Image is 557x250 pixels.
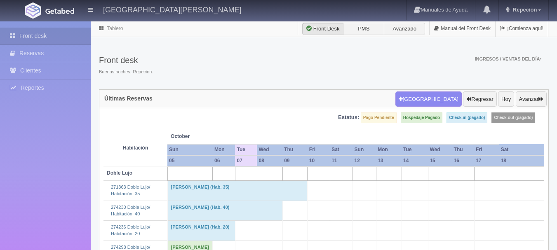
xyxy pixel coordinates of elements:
[496,21,548,37] a: ¡Comienza aquí!
[353,155,376,166] th: 12
[452,144,474,155] th: Thu
[402,144,428,155] th: Tue
[282,144,308,155] th: Thu
[302,23,343,35] label: Front Desk
[107,26,123,31] a: Tablero
[343,23,384,35] label: PMS
[235,144,257,155] th: Tue
[167,221,235,241] td: [PERSON_NAME] (Hab. 20)
[491,112,535,123] label: Check-out (pagado)
[235,155,257,166] th: 07
[499,155,544,166] th: 18
[107,170,132,176] b: Doble Lujo
[257,144,282,155] th: Wed
[45,8,74,14] img: Getabed
[516,91,547,107] button: Avanzar
[474,144,499,155] th: Fri
[401,112,442,123] label: Hospedaje Pagado
[111,185,150,196] a: 271363 Doble Lujo/Habitación: 35
[282,155,308,166] th: 09
[474,155,499,166] th: 17
[103,4,241,14] h4: [GEOGRAPHIC_DATA][PERSON_NAME]
[330,144,353,155] th: Sat
[376,144,402,155] th: Mon
[330,155,353,166] th: 11
[338,114,359,121] label: Estatus:
[376,155,402,166] th: 13
[475,56,541,61] span: Ingresos / Ventas del día
[430,21,495,37] a: Manual del Front Desk
[111,224,150,236] a: 274236 Doble Lujo/Habitación: 20
[395,91,462,107] button: [GEOGRAPHIC_DATA]
[213,155,235,166] th: 06
[99,69,153,75] span: Buenas noches, Repecion.
[428,155,452,166] th: 15
[402,155,428,166] th: 14
[353,144,376,155] th: Sun
[498,91,514,107] button: Hoy
[463,91,496,107] button: Regresar
[257,155,282,166] th: 08
[308,155,330,166] th: 10
[499,144,544,155] th: Sat
[171,133,232,140] span: October
[123,145,148,151] strong: Habitación
[452,155,474,166] th: 16
[428,144,452,155] th: Wed
[167,201,282,220] td: [PERSON_NAME] (Hab. 40)
[361,112,397,123] label: Pago Pendiente
[384,23,425,35] label: Avanzado
[25,2,41,19] img: Getabed
[167,155,213,166] th: 05
[167,181,308,201] td: [PERSON_NAME] (Hab. 35)
[511,7,537,13] span: Repecion
[308,144,330,155] th: Fri
[104,96,153,102] h4: Últimas Reservas
[213,144,235,155] th: Mon
[447,112,487,123] label: Check-in (pagado)
[111,205,150,216] a: 274230 Doble Lujo/Habitación: 40
[167,144,213,155] th: Sun
[99,56,153,65] h3: Front desk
